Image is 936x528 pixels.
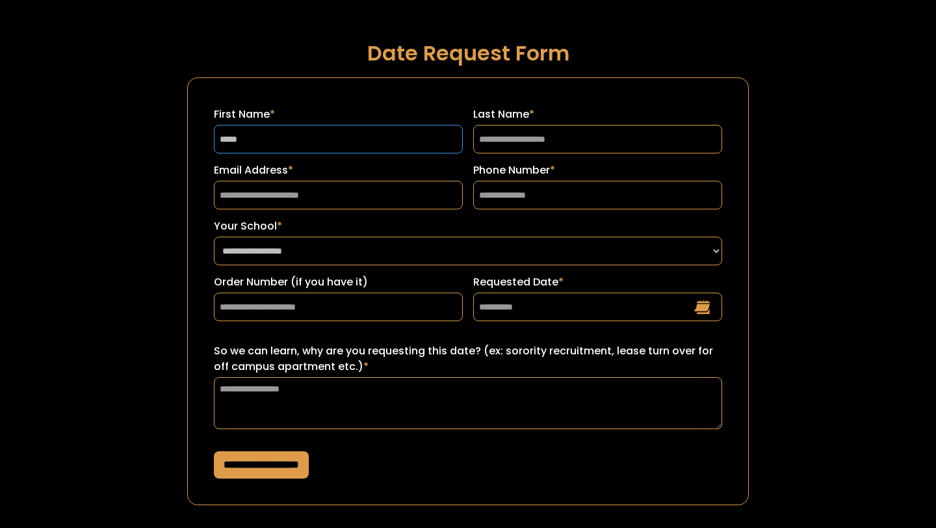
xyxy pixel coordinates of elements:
[187,77,749,505] form: Request a Date Form
[473,274,722,290] label: Requested Date
[214,163,463,178] label: Email Address
[214,274,463,290] label: Order Number (if you have it)
[214,343,722,375] label: So we can learn, why are you requesting this date? (ex: sorority recruitment, lease turn over for...
[214,107,463,122] label: First Name
[473,107,722,122] label: Last Name
[187,42,749,64] h1: Date Request Form
[473,163,722,178] label: Phone Number
[214,218,722,234] label: Your School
